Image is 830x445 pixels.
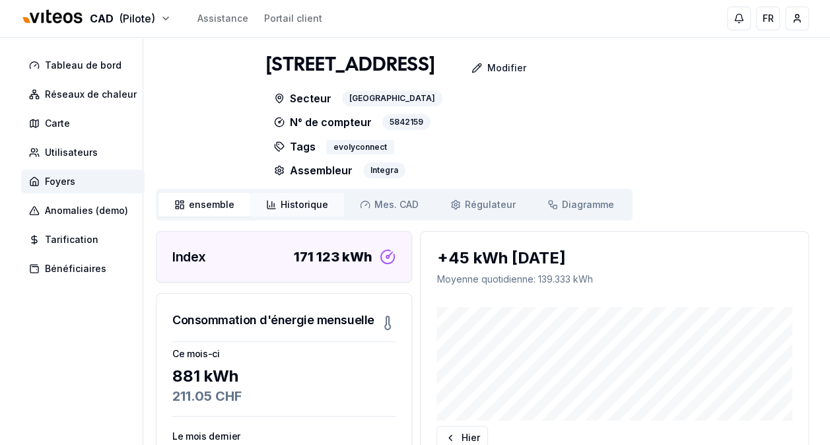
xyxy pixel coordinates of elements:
[45,88,137,101] span: Réseaux de chaleur
[562,198,614,211] span: Diagramme
[436,273,792,286] p: Moyenne quotidienne : 139.333 kWh
[21,1,85,33] img: Viteos - CAD Logo
[45,204,128,217] span: Anomalies (demo)
[172,248,206,266] h3: Index
[21,112,150,135] a: Carte
[274,138,316,154] p: Tags
[434,55,537,81] a: Modifier
[172,311,374,329] h3: Consommation d'énergie mensuelle
[189,198,234,211] span: ensemble
[21,83,150,106] a: Réseaux de chaleur
[250,193,344,217] a: Historique
[465,198,516,211] span: Régulateur
[172,430,396,443] h3: Le mois dernier
[436,248,792,269] div: +45 kWh [DATE]
[342,90,442,106] div: [GEOGRAPHIC_DATA]
[487,61,526,75] p: Modifier
[45,233,98,246] span: Tarification
[756,7,780,30] button: FR
[264,12,322,25] a: Portail client
[266,53,434,77] h1: [STREET_ADDRESS]
[532,193,630,217] a: Diagramme
[363,162,405,178] div: Integra
[90,11,114,26] span: CAD
[274,90,331,106] p: Secteur
[119,11,155,26] span: (Pilote)
[158,193,250,217] a: ensemble
[434,193,532,217] a: Régulateur
[45,59,121,72] span: Tableau de bord
[156,63,235,169] img: unit Image
[274,114,372,130] p: N° de compteur
[45,262,106,275] span: Bénéficiaires
[21,141,150,164] a: Utilisateurs
[45,146,98,159] span: Utilisateurs
[172,366,396,387] div: 881 kWh
[21,53,150,77] a: Tableau de bord
[197,12,248,25] a: Assistance
[281,198,328,211] span: Historique
[21,5,171,33] button: CAD(Pilote)
[21,228,150,252] a: Tarification
[274,162,353,178] p: Assembleur
[326,140,394,154] div: evolyconnect
[45,175,75,188] span: Foyers
[344,193,434,217] a: Mes. CAD
[21,257,150,281] a: Bénéficiaires
[45,117,70,130] span: Carte
[382,114,431,130] div: 5842159
[21,170,150,193] a: Foyers
[763,12,774,25] span: FR
[21,199,150,222] a: Anomalies (demo)
[172,347,396,360] h3: Ce mois-ci
[172,387,396,405] div: 211.05 CHF
[374,198,419,211] span: Mes. CAD
[293,248,372,266] div: 171 123 kWh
